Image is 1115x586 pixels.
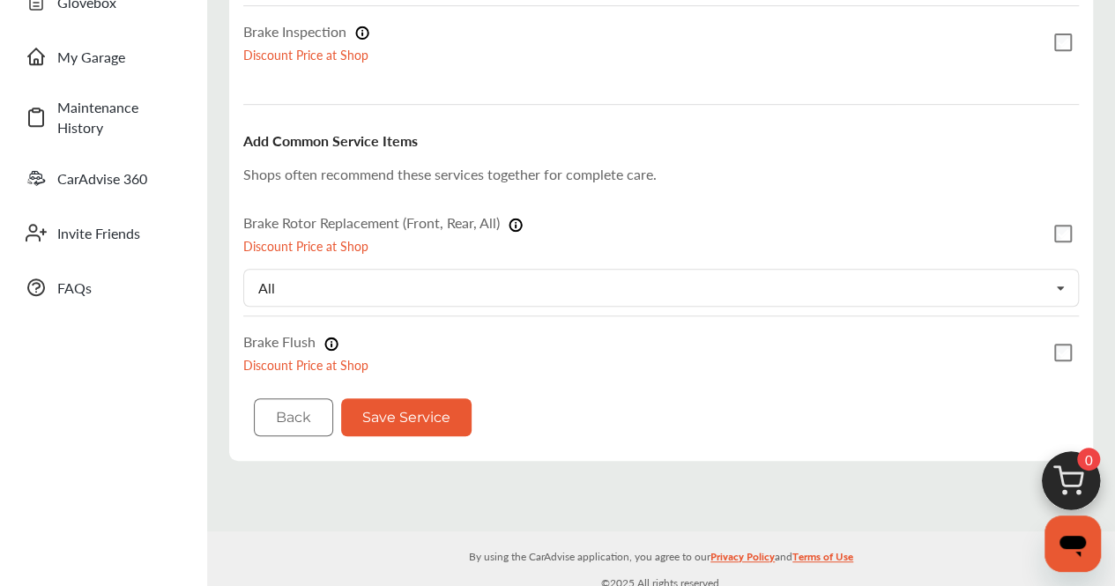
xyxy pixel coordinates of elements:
a: FAQs [16,264,190,310]
p: By using the CarAdvise application, you agree to our and [207,546,1115,565]
div: All [258,281,275,295]
img: cart_icon.3d0951e8.svg [1029,443,1113,528]
img: info-Icon.6181e609.svg [324,337,338,352]
p: Shops often recommend these services together for complete care. [243,164,1079,184]
label: Brake Inspection [243,21,369,41]
span: FAQs [57,278,181,298]
p: Discount Price at Shop [243,356,368,374]
p: Discount Price at Shop [243,237,523,255]
span: Maintenance History [57,97,181,137]
img: info-Icon.6181e609.svg [355,26,369,41]
span: Invite Friends [57,223,181,243]
a: Privacy Policy [710,546,775,574]
a: Maintenance History [16,88,190,146]
button: Back [254,398,333,436]
a: CarAdvise 360 [16,155,190,201]
span: My Garage [57,47,181,67]
p: Discount Price at Shop [243,46,369,63]
img: info-Icon.6181e609.svg [509,218,523,233]
a: My Garage [16,33,190,79]
label: Brake Flush [243,331,338,352]
h5: Add Common Service Items [243,132,1079,151]
button: Save Service [341,398,472,436]
iframe: Button to launch messaging window [1044,516,1101,572]
span: CarAdvise 360 [57,168,181,189]
span: 0 [1077,448,1100,471]
label: Brake Rotor Replacement (Front, Rear, All) [243,212,523,233]
a: Terms of Use [792,546,853,574]
a: Invite Friends [16,210,190,256]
